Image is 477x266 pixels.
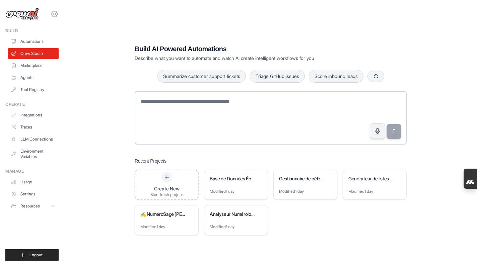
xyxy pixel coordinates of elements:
[309,70,363,83] button: Score inbound leads
[8,60,59,71] a: Marketplace
[140,224,165,230] div: Modified 1 day
[8,48,59,59] a: Crew Studio
[5,102,59,107] div: Operate
[8,189,59,199] a: Settings
[140,211,186,217] div: ✍️ NuméroSage [PERSON_NAME] - Entrée Manuelle Date
[210,211,256,217] div: Analyseur Numérologique Automatisé
[8,146,59,162] a: Environment Variables
[8,72,59,83] a: Agents
[210,175,256,182] div: Base de Données Écrivains Science-Fiction
[5,249,59,261] button: Logout
[8,84,59,95] a: Tool Registry
[157,70,246,83] button: Summarize customer support tickets
[444,234,477,266] iframe: Chat Widget
[210,224,234,230] div: Modified 1 day
[150,185,183,192] div: Create New
[279,175,325,182] div: Gestionnaire de célébrités - Recherche et tableau automatisé
[348,189,373,194] div: Modified 1 day
[8,201,59,211] button: Resources
[8,110,59,120] a: Integrations
[5,169,59,174] div: Manage
[444,234,477,266] div: Widget de chat
[135,55,360,62] p: Describe what you want to automate and watch AI create intelligent workflows for you
[8,134,59,145] a: LLM Connections
[20,203,40,209] span: Resources
[135,158,166,164] h3: Recent Projects
[8,177,59,187] a: Usage
[8,36,59,47] a: Automations
[8,122,59,132] a: Traces
[348,175,394,182] div: Générateur de listes de personnalités
[5,8,39,20] img: Logo
[5,28,59,33] div: Build
[210,189,234,194] div: Modified 1 day
[367,71,384,82] button: Get new suggestions
[279,189,304,194] div: Modified 1 day
[370,123,385,139] button: Click to speak your automation idea
[29,252,43,258] span: Logout
[250,70,305,83] button: Triage GitHub issues
[135,44,360,54] h1: Build AI Powered Automations
[150,192,183,197] div: Start fresh project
